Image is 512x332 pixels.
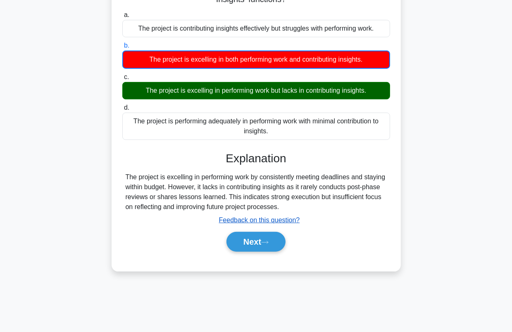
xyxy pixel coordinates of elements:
[122,113,390,140] div: The project is performing adequately in performing work with minimal contribution to insights.
[122,20,390,37] div: The project is contributing insights effectively but struggles with performing work.
[127,152,385,166] h3: Explanation
[126,172,387,212] div: The project is excelling in performing work by consistently meeting deadlines and staying within ...
[122,82,390,99] div: The project is excelling in performing work but lacks in contributing insights.
[226,232,286,252] button: Next
[124,104,129,111] span: d.
[124,73,129,80] span: c.
[219,217,300,224] a: Feedback on this question?
[124,11,129,18] span: a.
[122,51,390,69] div: The project is excelling in both performing work and contributing insights.
[124,42,129,49] span: b.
